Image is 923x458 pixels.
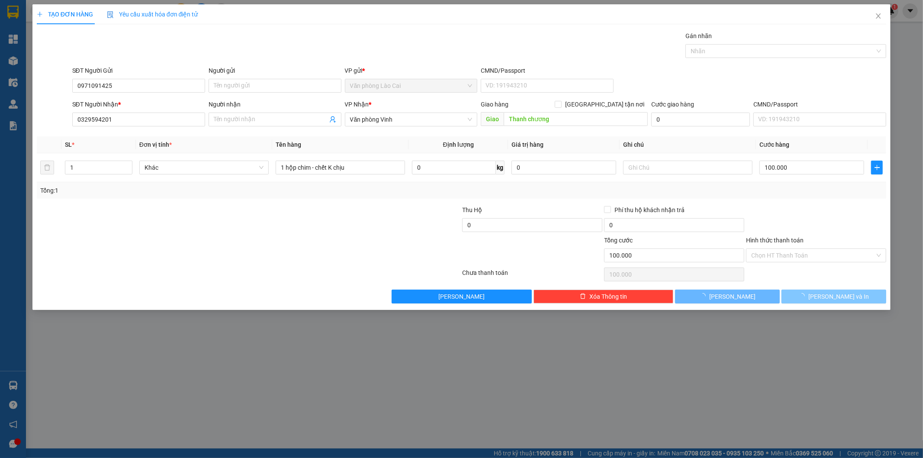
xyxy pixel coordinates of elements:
[781,290,886,303] button: [PERSON_NAME] và In
[350,79,473,92] span: Văn phòng Lào Cai
[604,237,633,244] span: Tổng cước
[746,237,804,244] label: Hình thức thanh toán
[511,141,544,148] span: Giá trị hàng
[589,292,627,301] span: Xóa Thông tin
[45,50,160,110] h1: Giao dọc đường
[580,293,586,300] span: delete
[276,141,301,148] span: Tên hàng
[345,66,478,75] div: VP gửi
[511,161,616,174] input: 0
[116,7,209,21] b: [DOMAIN_NAME]
[651,101,694,108] label: Cước giao hàng
[139,141,172,148] span: Đơn vị tính
[562,100,648,109] span: [GEOGRAPHIC_DATA] tận nơi
[709,292,756,301] span: [PERSON_NAME]
[504,112,648,126] input: Dọc đường
[462,268,604,283] div: Chưa thanh toán
[871,161,883,174] button: plus
[675,290,780,303] button: [PERSON_NAME]
[875,13,882,19] span: close
[496,161,505,174] span: kg
[145,161,264,174] span: Khác
[866,4,891,29] button: Close
[107,11,114,18] img: icon
[620,136,756,153] th: Ghi chú
[685,32,712,39] label: Gán nhãn
[481,66,614,75] div: CMND/Passport
[799,293,808,299] span: loading
[753,100,886,109] div: CMND/Passport
[438,292,485,301] span: [PERSON_NAME]
[808,292,869,301] span: [PERSON_NAME] và In
[65,141,72,148] span: SL
[462,206,482,213] span: Thu Hộ
[872,164,882,171] span: plus
[36,11,130,44] b: [PERSON_NAME] (Vinh - Sapa)
[700,293,709,299] span: loading
[72,66,205,75] div: SĐT Người Gửi
[759,141,789,148] span: Cước hàng
[345,101,369,108] span: VP Nhận
[209,66,341,75] div: Người gửi
[534,290,674,303] button: deleteXóa Thông tin
[329,116,336,123] span: user-add
[623,161,753,174] input: Ghi Chú
[481,101,508,108] span: Giao hàng
[5,50,70,65] h2: T698MQ5A
[392,290,532,303] button: [PERSON_NAME]
[209,100,341,109] div: Người nhận
[651,113,750,126] input: Cước giao hàng
[611,205,688,215] span: Phí thu hộ khách nhận trả
[443,141,474,148] span: Định lượng
[40,186,356,195] div: Tổng: 1
[107,11,198,18] span: Yêu cầu xuất hóa đơn điện tử
[72,100,205,109] div: SĐT Người Nhận
[276,161,405,174] input: VD: Bàn, Ghế
[40,161,54,174] button: delete
[37,11,43,17] span: plus
[481,112,504,126] span: Giao
[37,11,93,18] span: TẠO ĐƠN HÀNG
[350,113,473,126] span: Văn phòng Vinh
